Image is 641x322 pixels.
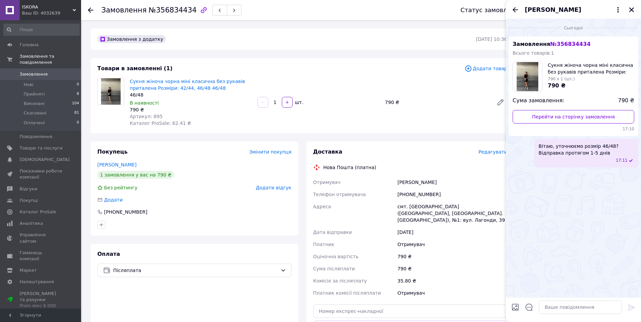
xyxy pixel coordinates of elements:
span: Каталог ProSale: 62.41 ₴ [130,120,191,126]
span: 790 x 1 (шт.) [548,77,575,81]
span: Товари в замовленні (1) [97,65,173,72]
span: Післяплата [113,267,278,274]
a: [PERSON_NAME] [97,162,137,167]
button: Відкрити шаблони відповідей [525,303,534,312]
img: 6711673486_w100_h100_suknya-zhinocha-chorna.jpg [517,62,539,91]
div: 46/48 [130,91,252,98]
span: Виконані [24,101,45,107]
span: Налаштування [20,279,54,285]
span: Оплачені [24,120,45,126]
span: ISKORA [22,4,73,10]
span: Отримувач [313,180,341,185]
span: Замовлення [20,71,48,77]
div: [PHONE_NUMBER] [396,188,509,200]
span: Скасовані [24,110,47,116]
span: Замовлення [101,6,147,14]
div: 35.80 ₴ [396,275,509,287]
span: №356834434 [149,6,197,14]
span: Покупці [20,197,38,204]
span: Додати товар [465,65,507,72]
span: Каталог ProSale [20,209,56,215]
span: Прийняті [24,91,45,97]
span: Платник комісії післяплати [313,290,381,296]
time: [DATE] 10:36 [476,36,507,42]
span: [PERSON_NAME] та рахунки [20,291,63,309]
span: 8 [77,91,79,97]
span: Всього товарів: 1 [513,50,554,56]
div: [PERSON_NAME] [396,176,509,188]
span: В наявності [130,100,159,106]
span: Покупець [97,149,128,155]
span: Адреса [313,204,331,209]
span: Гаманець компанії [20,250,63,262]
input: Пошук [3,24,80,36]
span: Сукня жіноча чорна міні класична без рукавів приталена Розміри: 42/44, 46/48 46/48 [548,62,634,75]
span: Повідомлення [20,134,52,140]
div: 1 замовлення у вас на 790 ₴ [97,171,174,179]
a: Редагувати [494,96,507,109]
span: Змінити покупця [249,149,292,155]
a: Сукня жіноча чорна міні класична без рукавів приталена Розміри: 42/44, 46/48 46/48 [130,79,245,91]
input: Номер експрес-накладної [313,304,508,318]
span: [DEMOGRAPHIC_DATA] [20,157,70,163]
button: [PERSON_NAME] [525,5,622,14]
div: 790 ₴ [130,106,252,113]
span: Товари та послуги [20,145,63,151]
span: Показники роботи компанії [20,168,63,180]
img: Сукня жіноча чорна міні класична без рукавів приталена Розміри: 42/44, 46/48 46/48 [101,78,121,105]
div: 790 ₴ [396,250,509,263]
div: Отримувач [396,238,509,250]
span: 17:10 12.08.2025 [513,126,634,132]
span: Нові [24,82,33,88]
span: Сума післяплати [313,266,355,271]
div: Ваш ID: 4032639 [22,10,81,16]
span: Оплата [97,251,120,257]
div: 790 ₴ [396,263,509,275]
span: Додати відгук [256,185,291,190]
span: Артикул: 895 [130,114,163,119]
span: 104 [72,101,79,107]
span: Сьогодні [561,25,586,31]
div: шт. [293,99,304,106]
div: Отримувач [396,287,509,299]
span: Відгуки [20,186,37,192]
div: 12.08.2025 [509,24,638,31]
button: Закрити [627,6,636,14]
span: № 356834434 [550,41,590,47]
div: Нова Пошта (платна) [322,164,378,171]
span: 17:11 12.08.2025 [616,158,627,163]
span: 790 ₴ [548,82,566,89]
button: Назад [511,6,519,14]
span: 790 ₴ [618,97,634,105]
span: Платник [313,242,335,247]
span: Аналітика [20,220,43,226]
span: Оціночна вартість [313,254,359,259]
span: Управління сайтом [20,232,63,244]
div: смт. [GEOGRAPHIC_DATA] ([GEOGRAPHIC_DATA], [GEOGRAPHIC_DATA]. [GEOGRAPHIC_DATA]), №1: вул. Лагонд... [396,200,509,226]
span: Без рейтингу [104,185,138,190]
div: Prom мікс 6 000 [20,303,63,309]
div: Статус замовлення [461,7,523,14]
span: Телефон отримувача [313,192,366,197]
span: Сума замовлення: [513,97,564,105]
span: Доставка [313,149,343,155]
span: [PERSON_NAME] [525,5,581,14]
div: 790 ₴ [382,98,491,107]
a: Перейти на сторінку замовлення [513,110,634,124]
span: Комісія за післяплату [313,278,367,284]
span: Дата відправки [313,230,352,235]
span: 0 [77,120,79,126]
span: 81 [74,110,79,116]
div: Замовлення з додатку [97,35,166,43]
span: Вітаю, уточнюємо розмір 46/48?Відправка протягом 1-5 днів [539,143,634,156]
span: Маркет [20,267,37,273]
span: Замовлення та повідомлення [20,53,81,65]
div: [DATE] [396,226,509,238]
span: Редагувати [478,149,507,155]
span: Замовлення [513,41,591,47]
div: Повернутися назад [88,7,93,14]
div: [PHONE_NUMBER] [103,209,148,215]
span: Додати [104,197,123,203]
span: Головна [20,42,39,48]
span: 0 [77,82,79,88]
